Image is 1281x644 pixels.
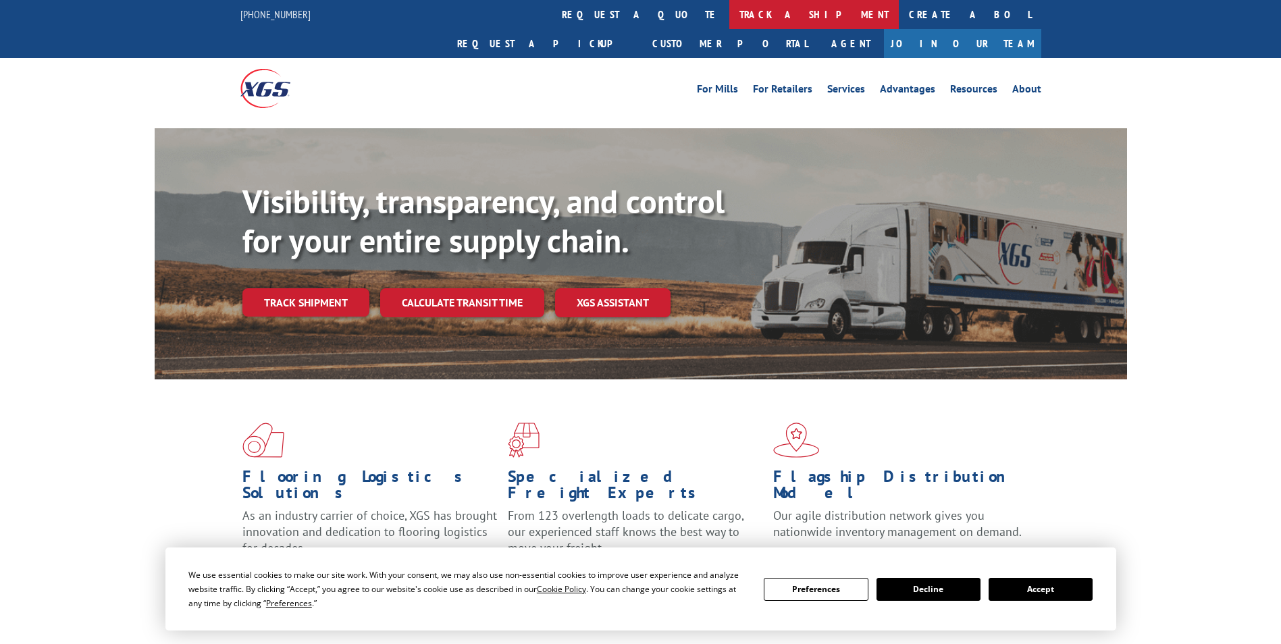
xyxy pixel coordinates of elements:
a: Services [827,84,865,99]
h1: Specialized Freight Experts [508,468,763,508]
a: About [1012,84,1041,99]
a: Agent [818,29,884,58]
a: For Mills [697,84,738,99]
b: Visibility, transparency, and control for your entire supply chain. [242,180,725,261]
img: xgs-icon-flagship-distribution-model-red [773,423,820,458]
button: Decline [877,578,981,601]
a: Calculate transit time [380,288,544,317]
div: Cookie Consent Prompt [165,547,1116,630]
span: Preferences [266,597,312,609]
button: Preferences [764,578,868,601]
span: Cookie Policy [537,583,586,595]
a: For Retailers [753,84,812,99]
a: [PHONE_NUMBER] [240,7,311,21]
a: Request a pickup [447,29,642,58]
span: Our agile distribution network gives you nationwide inventory management on demand. [773,508,1022,539]
h1: Flooring Logistics Solutions [242,468,498,508]
a: Track shipment [242,288,369,317]
img: xgs-icon-focused-on-flooring-red [508,423,540,458]
p: From 123 overlength loads to delicate cargo, our experienced staff knows the best way to move you... [508,508,763,568]
span: As an industry carrier of choice, XGS has brought innovation and dedication to flooring logistics... [242,508,497,556]
a: XGS ASSISTANT [555,288,671,317]
div: We use essential cookies to make our site work. With your consent, we may also use non-essential ... [188,568,748,610]
a: Resources [950,84,997,99]
a: Join Our Team [884,29,1041,58]
a: Customer Portal [642,29,818,58]
h1: Flagship Distribution Model [773,468,1028,508]
a: Advantages [880,84,935,99]
img: xgs-icon-total-supply-chain-intelligence-red [242,423,284,458]
button: Accept [989,578,1093,601]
